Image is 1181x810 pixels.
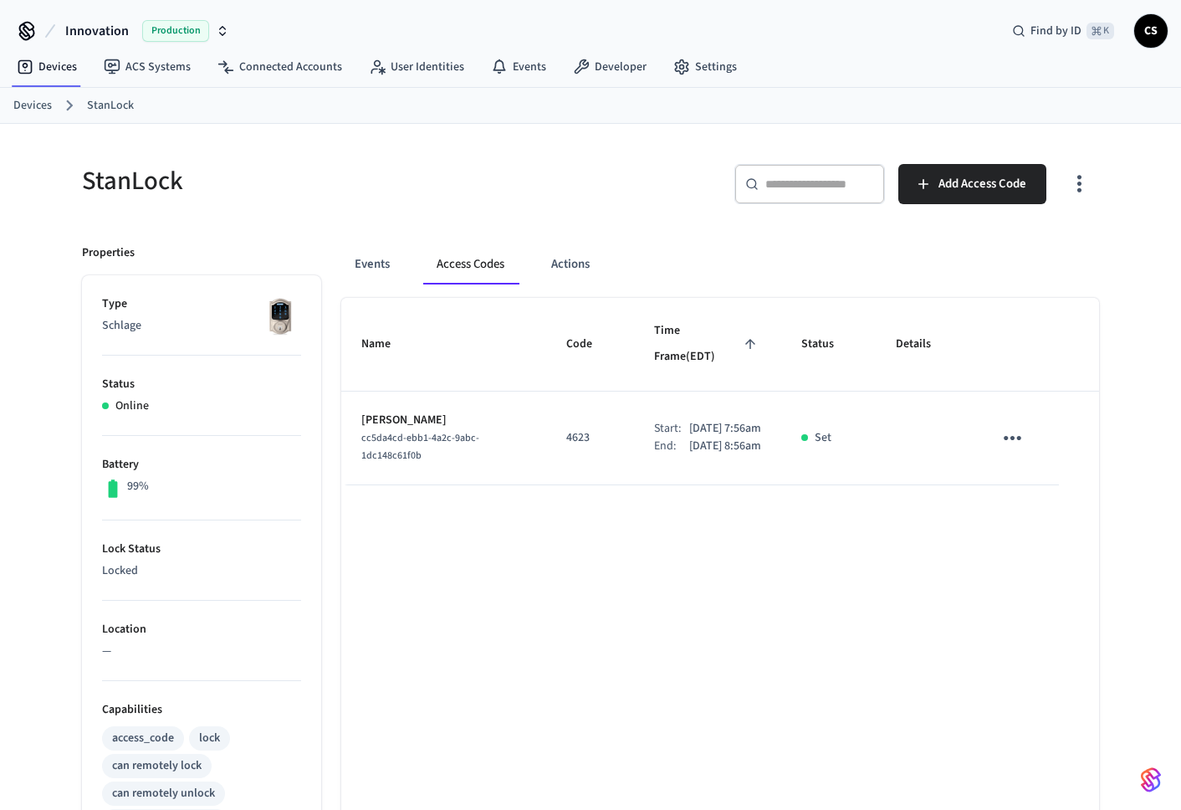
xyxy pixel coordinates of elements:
table: sticky table [341,298,1099,485]
span: Production [142,20,209,42]
p: 99% [127,478,149,495]
button: Events [341,244,403,285]
a: Settings [660,52,750,82]
span: Details [896,331,953,357]
p: 4623 [566,429,614,447]
p: [DATE] 8:56am [689,438,761,455]
p: [PERSON_NAME] [361,412,526,429]
p: [DATE] 7:56am [689,420,761,438]
p: Location [102,621,301,638]
span: Name [361,331,412,357]
button: CS [1134,14,1168,48]
a: ACS Systems [90,52,204,82]
span: Code [566,331,614,357]
p: — [102,643,301,660]
p: Type [102,295,301,313]
p: Set [815,429,831,447]
img: Schlage Sense Smart Deadbolt with Camelot Trim, Front [259,295,301,337]
p: Capabilities [102,701,301,719]
a: Events [478,52,560,82]
span: Status [801,331,856,357]
div: can remotely lock [112,757,202,775]
p: Status [102,376,301,393]
p: Battery [102,456,301,474]
p: Lock Status [102,541,301,558]
span: CS [1136,16,1166,46]
p: Locked [102,562,301,580]
div: Start: [654,420,689,438]
span: ⌘ K [1086,23,1114,39]
a: Developer [560,52,660,82]
p: Online [115,397,149,415]
a: Connected Accounts [204,52,355,82]
p: Schlage [102,317,301,335]
div: End: [654,438,689,455]
button: Access Codes [423,244,518,285]
img: SeamLogoGradient.69752ec5.svg [1141,766,1161,793]
a: StanLock [87,97,134,115]
button: Actions [538,244,603,285]
p: Properties [82,244,135,262]
a: Devices [13,97,52,115]
h5: StanLock [82,164,580,198]
div: can remotely unlock [112,785,215,802]
button: Add Access Code [898,164,1046,204]
a: Devices [3,52,90,82]
a: User Identities [355,52,478,82]
div: ant example [341,244,1099,285]
span: Innovation [65,21,129,41]
span: cc5da4cd-ebb1-4a2c-9abc-1dc148c61f0b [361,431,479,463]
span: Time Frame(EDT) [654,318,761,371]
span: Find by ID [1030,23,1081,39]
span: Add Access Code [938,173,1026,195]
div: access_code [112,730,174,747]
div: Find by ID⌘ K [999,16,1127,46]
div: lock [199,730,220,747]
